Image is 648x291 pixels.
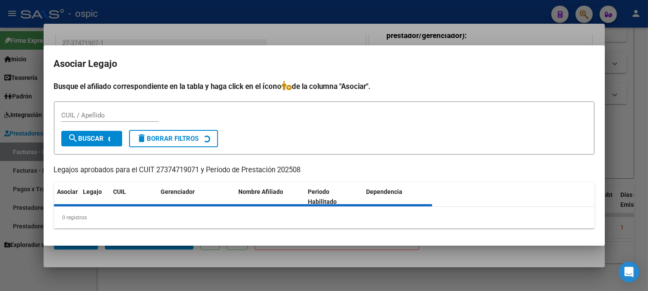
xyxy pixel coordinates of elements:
datatable-header-cell: CUIL [110,183,158,211]
datatable-header-cell: Dependencia [363,183,432,211]
h2: Asociar Legajo [54,56,594,72]
button: Borrar Filtros [129,130,218,147]
span: Gerenciador [161,188,195,195]
p: Legajos aprobados para el CUIT 27374719071 y Período de Prestación 202508 [54,165,594,176]
div: Open Intercom Messenger [619,262,639,282]
span: Borrar Filtros [137,135,199,142]
mat-icon: delete [137,133,147,143]
span: Buscar [68,135,104,142]
h4: Busque el afiliado correspondiente en la tabla y haga click en el ícono de la columna "Asociar". [54,81,594,92]
span: Legajo [83,188,102,195]
button: Buscar [61,131,122,146]
span: Nombre Afiliado [239,188,284,195]
div: 0 registros [54,207,594,228]
mat-icon: search [68,133,79,143]
span: Asociar [57,188,78,195]
datatable-header-cell: Gerenciador [158,183,235,211]
datatable-header-cell: Nombre Afiliado [235,183,305,211]
datatable-header-cell: Legajo [80,183,110,211]
span: CUIL [114,188,126,195]
datatable-header-cell: Asociar [54,183,80,211]
span: Periodo Habilitado [308,188,337,205]
span: Dependencia [366,188,402,195]
datatable-header-cell: Periodo Habilitado [304,183,363,211]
